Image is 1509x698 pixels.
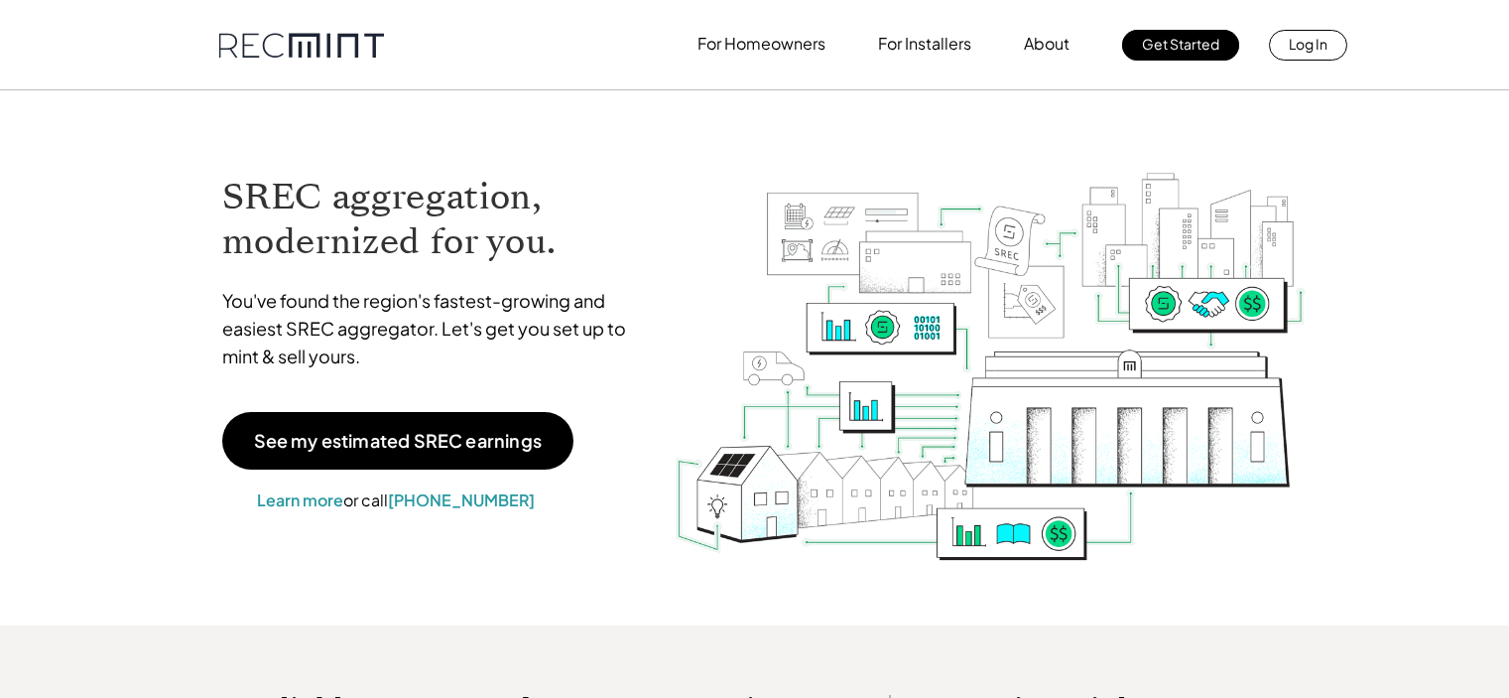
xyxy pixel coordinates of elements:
p: See my estimated SREC earnings [254,432,542,450]
a: See my estimated SREC earnings [222,412,573,470]
a: Get Started [1122,30,1239,61]
a: Learn more [257,489,343,510]
span: or call [343,489,388,510]
p: Get Started [1142,30,1219,58]
img: RECmint value cycle [674,120,1307,566]
a: [PHONE_NUMBER] [388,489,535,510]
a: Log In [1269,30,1347,61]
p: For Installers [878,30,971,58]
p: For Homeowners [697,30,825,58]
p: About [1024,30,1069,58]
h1: SREC aggregation, modernized for you. [222,175,645,264]
p: Log In [1289,30,1327,58]
p: You've found the region's fastest-growing and easiest SREC aggregator. Let's get you set up to mi... [222,287,645,370]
